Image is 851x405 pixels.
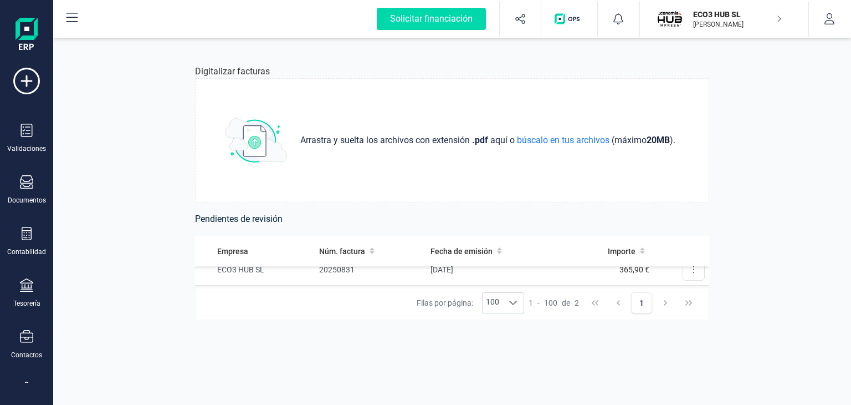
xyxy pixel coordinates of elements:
[430,246,493,257] span: Fecha de emisión
[315,254,426,286] td: 20250831
[693,9,782,20] p: ECO3 HUB SL
[483,293,503,313] span: 100
[548,1,591,37] button: Logo de OPS
[529,297,579,308] div: -
[217,246,248,257] span: Empresa
[693,20,782,29] p: [PERSON_NAME]
[195,286,315,317] td: ECO3 HUB SL
[13,299,40,308] div: Tesorería
[515,135,612,145] span: búscalo en tus archivos
[608,246,635,257] span: Importe
[7,247,46,256] div: Contabilidad
[585,292,606,313] button: First Page
[417,292,524,313] div: Filas por página:
[195,65,270,78] p: Digitalizar facturas
[319,246,365,257] span: Núm. factura
[655,292,676,313] button: Next Page
[300,134,472,147] span: Arrastra y suelta los archivos con extensión
[653,1,795,37] button: ECECO3 HUB SL[PERSON_NAME]
[225,118,287,163] img: subir_archivo
[608,292,629,313] button: Previous Page
[678,292,699,313] button: Last Page
[377,8,486,30] div: Solicitar financiación
[7,144,46,153] div: Validaciones
[647,135,670,145] strong: 20 MB
[426,254,563,286] td: [DATE]
[529,297,533,308] span: 1
[11,351,42,360] div: Contactos
[619,265,649,274] span: 365,90 €
[631,292,652,313] button: Page 1
[555,13,584,24] img: Logo de OPS
[195,211,709,227] h6: Pendientes de revisión
[296,134,680,147] p: aquí o (máximo ) .
[472,135,488,145] strong: .pdf
[16,18,38,53] img: Logo Finanedi
[562,297,570,308] span: de
[195,254,315,286] td: ECO3 HUB SL
[363,1,499,37] button: Solicitar financiación
[658,7,682,31] img: EC
[575,297,579,308] span: 2
[426,286,563,317] td: [DATE]
[8,196,46,205] div: Documentos
[315,286,426,317] td: 251119047102
[544,297,557,308] span: 100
